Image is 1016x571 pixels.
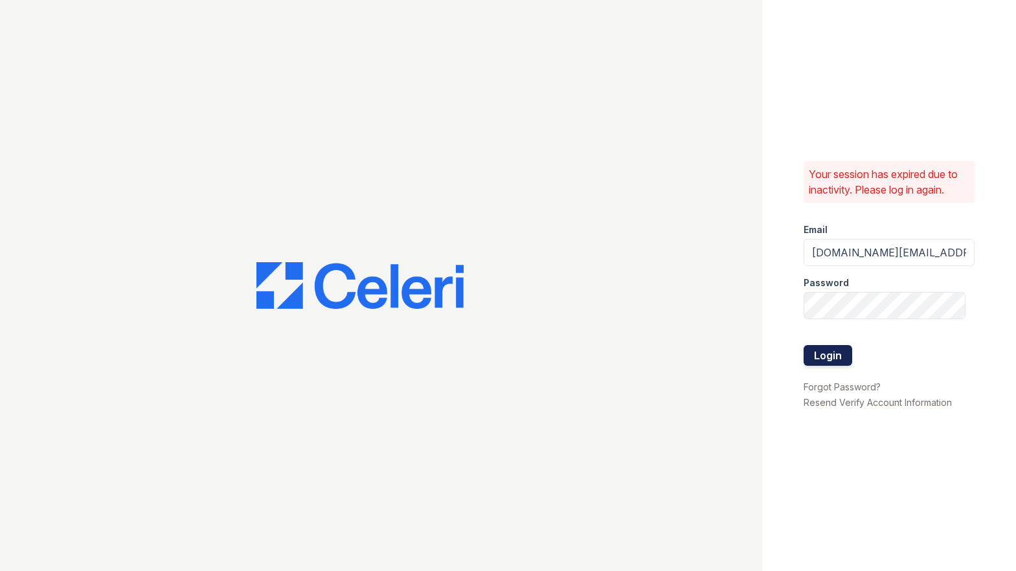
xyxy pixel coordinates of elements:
[804,345,852,366] button: Login
[804,381,881,392] a: Forgot Password?
[804,223,828,236] label: Email
[804,397,952,408] a: Resend Verify Account Information
[809,166,969,197] p: Your session has expired due to inactivity. Please log in again.
[804,276,849,289] label: Password
[256,262,464,309] img: CE_Logo_Blue-a8612792a0a2168367f1c8372b55b34899dd931a85d93a1a3d3e32e68fde9ad4.png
